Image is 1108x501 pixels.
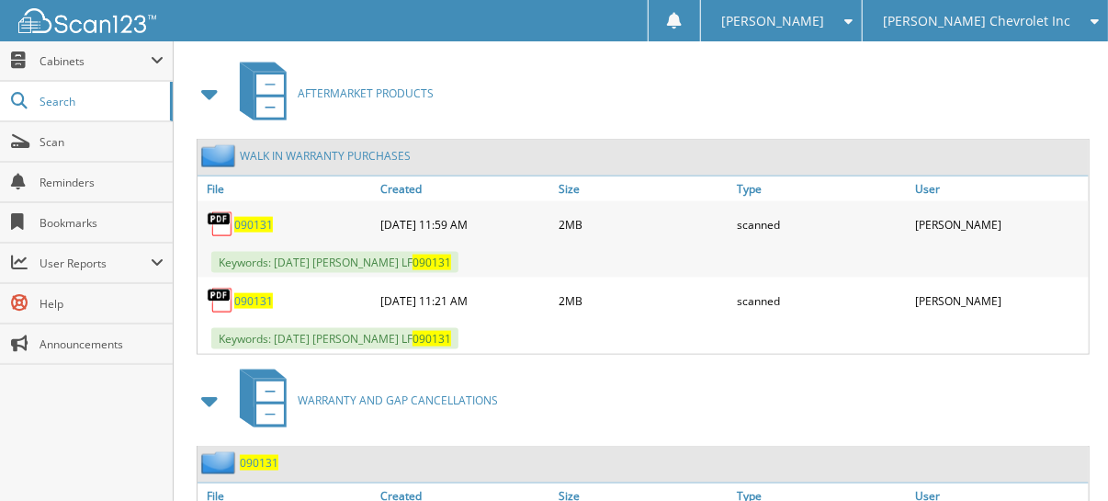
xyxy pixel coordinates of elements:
[910,206,1089,243] div: [PERSON_NAME]
[40,296,164,312] span: Help
[207,287,234,314] img: PDF.png
[198,176,376,201] a: File
[298,85,434,101] span: AFTERMARKET PRODUCTS
[721,16,824,27] span: [PERSON_NAME]
[910,282,1089,319] div: [PERSON_NAME]
[240,148,411,164] a: WALK IN WARRANTY PURCHASES
[234,217,273,233] a: 090131
[207,211,234,238] img: PDF.png
[732,176,910,201] a: Type
[554,206,732,243] div: 2MB
[40,134,164,150] span: Scan
[40,215,164,231] span: Bookmarks
[201,451,240,474] img: folder2.png
[413,255,451,270] span: 090131
[211,328,458,349] span: Keywords: [DATE] [PERSON_NAME] LF
[201,144,240,167] img: folder2.png
[376,282,554,319] div: [DATE] 11:21 AM
[732,206,910,243] div: scanned
[883,16,1070,27] span: [PERSON_NAME] Chevrolet Inc
[376,176,554,201] a: Created
[1016,413,1108,501] iframe: Chat Widget
[40,53,151,69] span: Cabinets
[240,455,278,471] a: 090131
[298,393,498,408] span: WARRANTY AND GAP CANCELLATIONS
[554,176,732,201] a: Size
[376,206,554,243] div: [DATE] 11:59 AM
[732,282,910,319] div: scanned
[40,336,164,352] span: Announcements
[211,252,458,273] span: Keywords: [DATE] [PERSON_NAME] LF
[554,282,732,319] div: 2MB
[18,8,156,33] img: scan123-logo-white.svg
[413,331,451,347] span: 090131
[40,94,161,109] span: Search
[229,57,434,130] a: AFTERMARKET PRODUCTS
[234,293,273,309] a: 090131
[40,256,151,271] span: User Reports
[229,364,498,437] a: WARRANTY AND GAP CANCELLATIONS
[40,175,164,190] span: Reminders
[910,176,1089,201] a: User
